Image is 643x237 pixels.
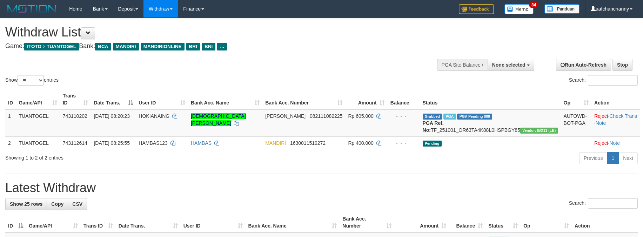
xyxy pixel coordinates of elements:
[186,43,200,50] span: BRI
[94,113,129,119] span: [DATE] 08:20:23
[24,43,79,50] span: ITOTO > TUANTOGEL
[544,4,580,14] img: panduan.png
[492,62,525,68] span: None selected
[18,75,44,86] select: Showentries
[443,114,456,120] span: Marked by aafchonlypin
[420,89,561,109] th: Status
[262,89,345,109] th: Bank Acc. Number: activate to sort column ascending
[591,136,640,149] td: ·
[420,109,561,137] td: TF_251001_OR63TA4K88L0HSPBGY85
[191,113,246,126] a: [DEMOGRAPHIC_DATA][PERSON_NAME]
[423,120,444,133] b: PGA Ref. No:
[5,151,263,161] div: Showing 1 to 2 of 2 entries
[618,152,638,164] a: Next
[437,59,488,71] div: PGA Site Balance /
[457,114,492,120] span: PGA Pending
[5,89,16,109] th: ID
[348,140,373,146] span: Rp 400.000
[191,140,212,146] a: HAMBAS
[394,212,449,232] th: Amount: activate to sort column ascending
[5,198,47,210] a: Show 25 rows
[81,212,116,232] th: Trans ID: activate to sort column ascending
[141,43,185,50] span: MANDIRIONLINE
[345,89,387,109] th: Amount: activate to sort column ascending
[63,140,87,146] span: 743112614
[16,109,60,137] td: TUANTOGEL
[265,113,306,119] span: [PERSON_NAME]
[95,43,111,50] span: BCA
[10,201,42,207] span: Show 25 rows
[51,201,63,207] span: Copy
[139,113,169,119] span: HOKIANAING
[390,113,417,120] div: - - -
[609,113,637,119] a: Check Trans
[569,75,638,86] label: Search:
[588,198,638,209] input: Search:
[5,4,59,14] img: MOTION_logo.png
[423,141,442,147] span: Pending
[459,4,494,14] img: Feedback.jpg
[5,136,16,149] td: 2
[91,89,136,109] th: Date Trans.: activate to sort column descending
[569,198,638,209] label: Search:
[60,89,91,109] th: Trans ID: activate to sort column ascending
[47,198,68,210] a: Copy
[188,89,262,109] th: Bank Acc. Name: activate to sort column ascending
[181,212,246,232] th: User ID: activate to sort column ascending
[63,113,87,119] span: 743110202
[5,181,638,195] h1: Latest Withdraw
[591,89,640,109] th: Action
[340,212,394,232] th: Bank Acc. Number: activate to sort column ascending
[596,120,606,126] a: Note
[113,43,139,50] span: MANDIRI
[588,75,638,86] input: Search:
[387,89,420,109] th: Balance
[5,25,422,39] h1: Withdraw List
[72,201,82,207] span: CSV
[529,2,538,8] span: 34
[16,136,60,149] td: TUANTOGEL
[561,89,591,109] th: Op: activate to sort column ascending
[310,113,342,119] span: Copy 082111082225 to clipboard
[217,43,227,50] span: ...
[5,109,16,137] td: 1
[579,152,607,164] a: Previous
[607,152,619,164] a: 1
[390,140,417,147] div: - - -
[572,212,638,232] th: Action
[504,4,534,14] img: Button%20Memo.svg
[246,212,340,232] th: Bank Acc. Name: activate to sort column ascending
[5,212,26,232] th: ID: activate to sort column descending
[139,140,167,146] span: HAMBAS123
[5,43,422,50] h4: Game: Bank:
[5,75,59,86] label: Show entries
[423,114,442,120] span: Grabbed
[348,113,373,119] span: Rp 605.000
[26,212,81,232] th: Game/API: activate to sort column ascending
[485,212,521,232] th: Status: activate to sort column ascending
[591,109,640,137] td: · ·
[561,109,591,137] td: AUTOWD-BOT-PGA
[594,140,608,146] a: Reject
[609,140,620,146] a: Note
[556,59,611,71] a: Run Auto-Refresh
[16,89,60,109] th: Game/API: activate to sort column ascending
[594,113,608,119] a: Reject
[520,128,558,134] span: Vendor URL: https://dashboard.q2checkout.com/secure
[116,212,181,232] th: Date Trans.: activate to sort column ascending
[68,198,87,210] a: CSV
[136,89,188,109] th: User ID: activate to sort column ascending
[449,212,485,232] th: Balance: activate to sort column ascending
[521,212,572,232] th: Op: activate to sort column ascending
[488,59,534,71] button: None selected
[202,43,215,50] span: BNI
[265,140,286,146] span: MANDIRI
[612,59,632,71] a: Stop
[94,140,129,146] span: [DATE] 08:25:55
[290,140,326,146] span: Copy 1630011519272 to clipboard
